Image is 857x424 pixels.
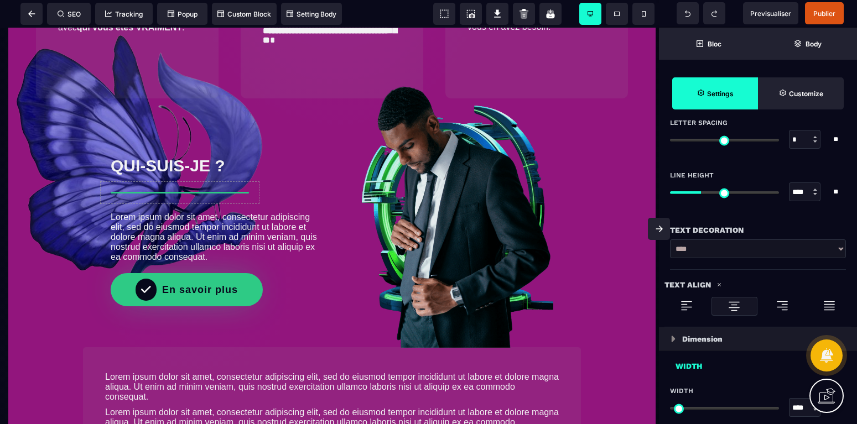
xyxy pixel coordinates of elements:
[105,377,559,412] text: Lorem ipsum dolor sit amet, consectetur adipiscing elit, sed do eiusmod tempor incididunt ut labo...
[111,245,263,279] button: En savoir plus
[716,282,722,287] img: loading
[776,299,789,312] img: loading
[58,10,81,18] span: SEO
[343,40,553,321] img: 26b443382382d29c795c27b0bfb8eda3_profil2.png
[287,10,336,18] span: Setting Body
[728,300,741,313] img: loading
[217,10,271,18] span: Custom Block
[659,28,758,60] span: Open Blocks
[823,299,836,312] img: loading
[670,171,714,180] span: Line Height
[682,332,723,346] p: Dimension
[670,223,846,237] div: Text Decoration
[670,386,693,395] span: Width
[758,77,844,109] span: Open Style Manager
[672,77,758,109] span: Settings
[664,278,711,291] p: Text Align
[664,354,851,373] div: Width
[708,40,721,48] strong: Bloc
[758,28,857,60] span: Open Layer Manager
[168,10,198,18] span: Popup
[670,118,728,127] span: Letter Spacing
[111,182,321,237] text: Lorem ipsum dolor sit amet, consectetur adipiscing elit, sed do eiusmod tempor incididunt ut labo...
[460,3,482,25] span: Screenshot
[105,342,559,377] text: Lorem ipsum dolor sit amet, consectetur adipiscing elit, sed do eiusmod tempor incididunt ut labo...
[433,3,455,25] span: View components
[707,90,734,98] strong: Settings
[743,2,798,24] span: Preview
[789,90,823,98] strong: Customize
[813,9,835,18] span: Publier
[105,10,143,18] span: Tracking
[671,336,676,342] img: loading
[111,123,321,153] h1: QUI-SUIS-JE ?
[750,9,791,18] span: Previsualiser
[680,299,693,312] img: loading
[806,40,822,48] strong: Body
